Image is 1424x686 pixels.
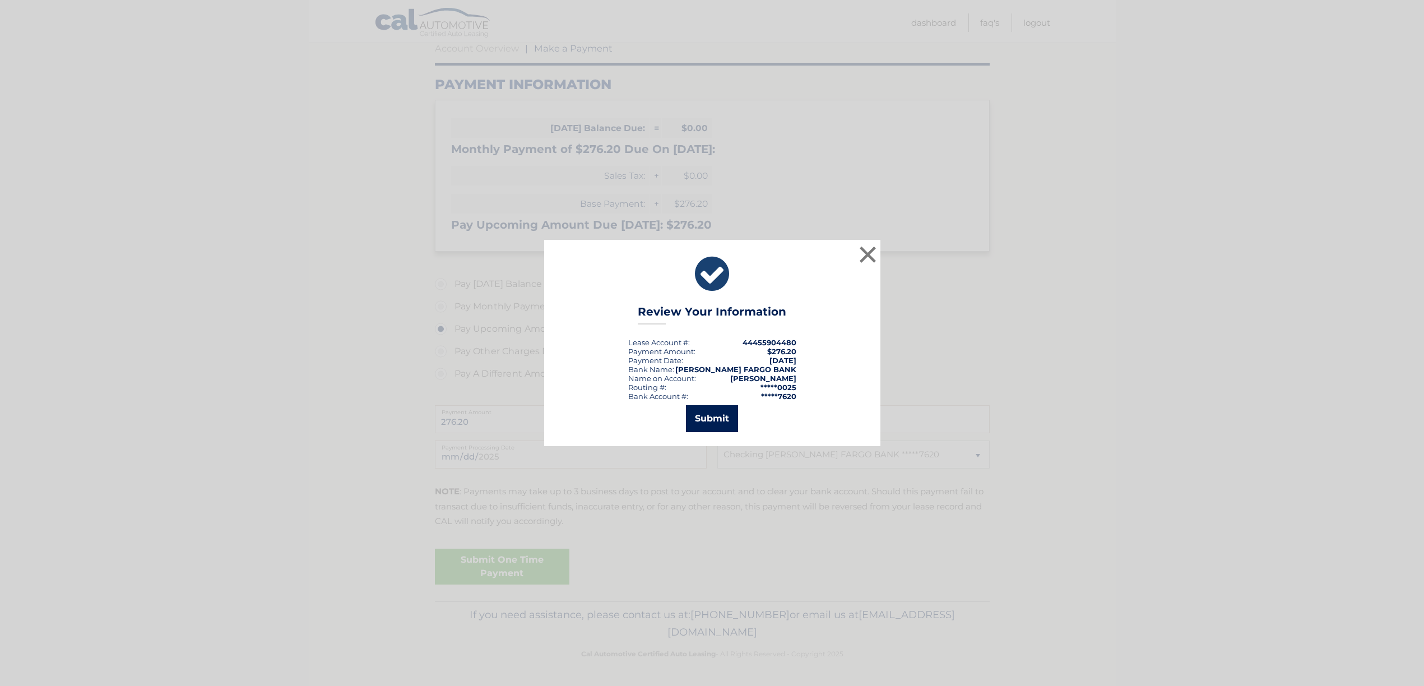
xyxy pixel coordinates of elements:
button: Submit [686,405,738,432]
div: Lease Account #: [628,338,690,347]
strong: 44455904480 [743,338,796,347]
div: Bank Account #: [628,392,688,401]
span: $276.20 [767,347,796,356]
strong: [PERSON_NAME] FARGO BANK [675,365,796,374]
div: Routing #: [628,383,666,392]
span: Payment Date [628,356,681,365]
h3: Review Your Information [638,305,786,325]
span: [DATE] [769,356,796,365]
div: : [628,356,683,365]
button: × [857,243,879,266]
div: Name on Account: [628,374,696,383]
strong: [PERSON_NAME] [730,374,796,383]
div: Bank Name: [628,365,674,374]
div: Payment Amount: [628,347,695,356]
